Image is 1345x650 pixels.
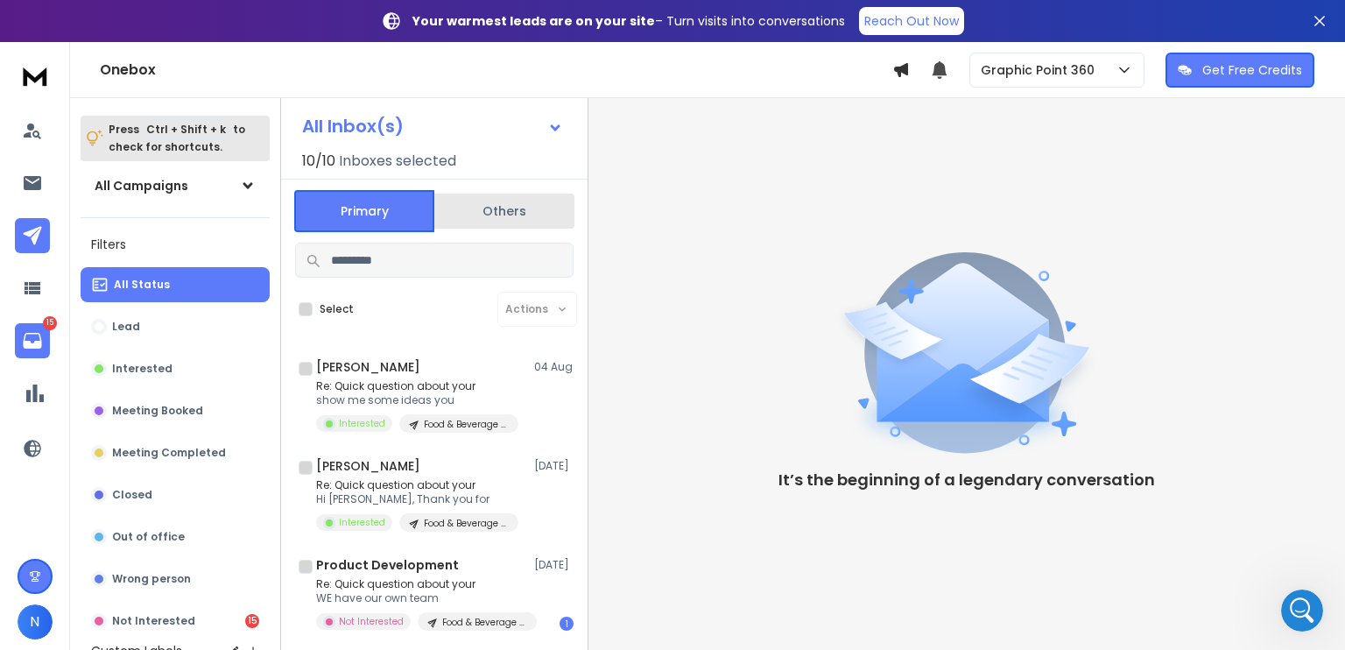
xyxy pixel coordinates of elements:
[316,358,420,376] h1: [PERSON_NAME]
[288,109,577,144] button: All Inbox(s)
[112,404,203,418] p: Meeting Booked
[339,516,385,529] p: Interested
[100,60,892,81] h1: Onebox
[316,591,526,605] p: WE have our own team
[316,457,420,475] h1: [PERSON_NAME]
[981,61,1102,79] p: Graphic Point 360
[302,117,404,135] h1: All Inbox(s)
[28,398,273,466] div: Hey [PERSON_NAME], ​ ​Let me look into this. Getting back to you shortly
[14,318,336,387] div: Nabi says…
[112,362,173,376] p: Interested
[81,393,270,428] button: Meeting Booked
[778,468,1155,492] p: It’s the beginning of a legendary conversation
[316,577,526,591] p: Re: Quick question about your
[864,12,959,30] p: Reach Out Now
[339,417,385,430] p: Interested
[442,616,526,629] p: Food & Beverage | [GEOGRAPHIC_DATA]
[412,12,655,30] strong: Your warmest leads are on your site
[144,119,229,139] span: Ctrl + Shift + k
[14,131,336,188] div: Nabi says…
[43,91,112,105] b: In 3 hours
[77,142,322,176] div: I ran a campaign [DATE] but did not send any emails.
[434,192,574,230] button: Others
[81,519,270,555] button: Out of office
[316,492,518,506] p: Hi [PERSON_NAME], Thank you for
[14,387,287,477] div: Hey [PERSON_NAME],​​Let me look into this. Getting back to you shortly[PERSON_NAME] • 5h ago
[27,515,41,529] button: Emoji picker
[81,562,270,597] button: Wrong person
[28,31,167,62] b: [EMAIL_ADDRESS][DOMAIN_NAME]
[81,604,270,639] button: Not Interested15
[1165,53,1314,88] button: Get Free Credits
[63,131,336,187] div: I ran a campaign [DATE] but did not send any emails.
[112,572,191,586] p: Wrong person
[95,177,188,194] h1: All Campaigns
[560,617,574,631] div: 1
[859,7,964,35] a: Reach Out Now
[424,418,508,431] p: Food & Beverage | [GEOGRAPHIC_DATA]
[412,12,845,30] p: – Turn visits into conversations
[114,278,170,292] p: All Status
[112,320,140,334] p: Lead
[316,379,518,393] p: Re: Quick question about your
[339,615,404,628] p: Not Interested
[112,488,152,502] p: Closed
[424,517,508,530] p: Food & Beverage | [GEOGRAPHIC_DATA]
[81,351,270,386] button: Interested
[81,477,270,512] button: Closed
[77,329,322,363] div: when I clicked options area I found the alert something went wrong!
[50,10,78,38] img: Profile image for Rohan
[294,190,434,232] button: Primary
[81,309,270,344] button: Lead
[112,446,226,460] p: Meeting Completed
[320,302,354,316] label: Select
[63,318,336,373] div: when I clicked options area I found the alert something went wrong!
[15,323,50,358] a: 15
[55,515,69,529] button: Gif picker
[316,478,518,492] p: Re: Quick question about your
[83,515,97,529] button: Upload attachment
[302,151,335,172] span: 10 / 10
[306,7,339,40] button: Home
[81,168,270,203] button: All Campaigns
[112,530,185,544] p: Out of office
[316,393,518,407] p: show me some ideas you
[534,360,574,374] p: 04 Aug
[15,478,335,508] textarea: Message…
[85,22,174,39] p: Active 30m ago
[1281,590,1323,632] iframe: Intercom live chat
[18,604,53,639] button: N
[11,7,45,40] button: go back
[18,60,53,92] img: logo
[1202,61,1302,79] p: Get Free Credits
[28,73,273,107] div: The team will be back 🕒
[316,556,459,574] h1: Product Development
[300,508,328,536] button: Send a message…
[81,232,270,257] h3: Filters
[81,435,270,470] button: Meeting Completed
[85,9,199,22] h1: [PERSON_NAME]
[109,121,245,156] p: Press to check for shortcuts.
[534,459,574,473] p: [DATE]
[81,267,270,302] button: All Status
[245,614,259,628] div: 15
[43,316,57,330] p: 15
[112,614,195,628] p: Not Interested
[14,188,336,318] div: Nabi says…
[339,151,456,172] h3: Inboxes selected
[534,558,574,572] p: [DATE]
[14,387,336,515] div: Rohan says…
